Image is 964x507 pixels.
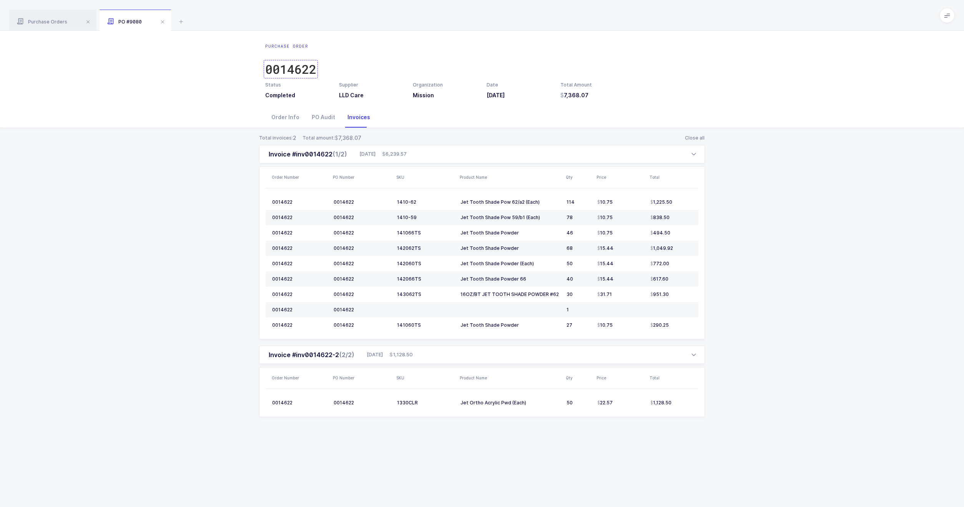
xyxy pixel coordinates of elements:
span: 6,239.57 [382,150,407,158]
span: 290.25 [650,322,669,328]
div: Jet Tooth Shade Powder 66 [460,276,560,282]
h3: LLD Care [339,91,404,99]
h3: [DATE] [487,91,551,99]
div: Supplier [339,81,404,88]
div: Status [265,81,330,88]
span: 15.44 [597,245,613,251]
div: PO Number [333,375,392,381]
div: 142060TS [397,261,454,267]
div: 50 [567,400,591,406]
div: 0014622 [334,261,391,267]
div: 0014622 [272,400,327,406]
div: Qty [566,375,592,381]
div: 1330CLR [397,400,454,406]
div: 40 [567,276,591,282]
div: 27 [567,322,591,328]
div: Invoice #inv0014622(1/2) [DATE]6,239.57 [259,163,705,339]
div: 0014622 [334,276,391,282]
div: 0014622 [334,230,391,236]
div: Total Amount [560,81,625,88]
div: Invoice #inv0014622 [269,150,347,159]
div: Product Name [460,375,561,381]
span: (2/2) [339,351,354,359]
span: 1,128.50 [389,351,413,359]
span: 838.50 [650,214,670,221]
div: 1410-62 [397,199,454,205]
div: Jet Ortho Acrylic Pwd (Each) [460,400,560,406]
div: Jet Tooth Shade Powder [460,245,560,251]
div: PO Audit [306,107,341,128]
span: 10.75 [597,214,613,221]
div: 143062TS [397,291,454,298]
div: 30 [567,291,591,298]
div: Price [597,375,645,381]
div: 0014622 [272,230,327,236]
div: Invoice #inv0014622-2(2/2) [DATE]1,128.50 [259,346,705,364]
div: 0014622 [334,199,391,205]
div: Price [597,174,645,180]
div: 1 [567,307,591,313]
span: 15.44 [597,276,613,282]
div: 0014622 [334,245,391,251]
div: 141066TS [397,230,454,236]
div: 46 [567,230,591,236]
div: Date [487,81,551,88]
div: 142062TS [397,245,454,251]
div: 78 [567,214,591,221]
div: 0014622 [334,322,391,328]
div: PO Number [333,174,392,180]
div: Invoice #inv0014622(1/2) [DATE]6,239.57 [259,145,705,163]
div: Jet Tooth Shade Powder [460,230,560,236]
div: Order Number [272,375,328,381]
span: 1,225.50 [650,199,672,205]
div: [DATE] [364,351,413,359]
span: 617.60 [650,276,668,282]
div: 114 [567,199,591,205]
div: 0014622 [272,214,327,221]
button: Close all [685,134,705,142]
div: 68 [567,245,591,251]
div: SKU [396,375,455,381]
span: 2 [293,134,296,142]
span: 10.75 [597,199,613,205]
div: 0014622 [272,276,327,282]
div: Total [650,174,708,180]
div: Invoices [341,107,376,128]
div: Jet Tooth Shade Powder (Each) [460,261,560,267]
div: Total [650,375,708,381]
div: 0014622 [334,400,391,406]
div: 142066TS [397,276,454,282]
div: 141060TS [397,322,454,328]
span: PO #9080 [107,19,142,25]
span: Purchase Orders [17,19,67,25]
div: 0014622 [272,261,327,267]
div: Order Number [272,174,328,180]
div: 0014622 [272,291,327,298]
span: 494.50 [650,230,670,236]
div: Jet Tooth Shade Pow 59/b1 (Each) [460,214,560,221]
h3: Mission [413,91,477,99]
span: (1/2) [332,150,347,158]
span: 22.57 [597,400,613,406]
span: 951.30 [650,291,669,298]
div: Invoice #inv0014622-2 [269,350,354,359]
div: 50 [567,261,591,267]
span: 10.75 [597,322,613,328]
span: 1,128.50 [650,400,671,406]
div: 0014622 [272,307,327,313]
span: 772.00 [650,261,669,267]
div: 16OZ/BT JET TOOTH SHADE POWDER #62 [460,291,560,298]
div: Jet Tooth Shade Pow 62/a2 (Each) [460,199,560,205]
div: 1410-59 [397,214,454,221]
div: Qty [566,174,592,180]
div: Organization [413,81,477,88]
div: Purchase Order [265,43,316,49]
div: Jet Tooth Shade Powder [460,322,560,328]
h3: Completed [265,91,330,99]
div: 0014622 [272,322,327,328]
div: 0014622 [334,307,391,313]
span: 31.71 [597,291,612,298]
span: 7,368.07 [560,91,588,99]
div: Invoice #inv0014622-2(2/2) [DATE]1,128.50 [259,364,705,417]
div: 0014622 [334,214,391,221]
